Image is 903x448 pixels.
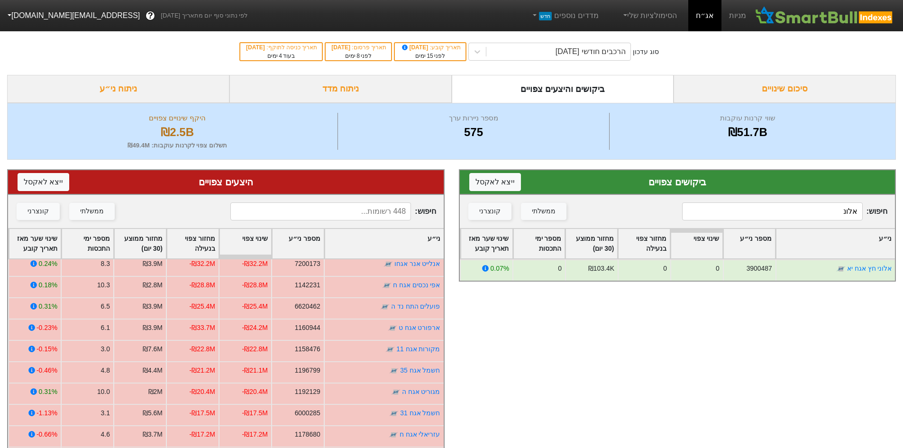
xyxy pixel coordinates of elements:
div: 0.18% [39,280,57,290]
div: שווי קרנות עוקבות [612,113,884,124]
div: ניתוח מדד [229,75,452,103]
div: -₪32.2M [190,259,215,269]
a: אפי נכסים אגח ח [393,281,440,289]
div: -₪28.8M [242,280,268,290]
a: מדדים נוספיםחדש [527,6,602,25]
img: tase link [388,323,397,333]
button: ייצא לאקסל [18,173,69,191]
div: Toggle SortBy [723,229,775,258]
div: ₪4.4M [143,366,163,375]
img: tase link [836,264,845,274]
div: Toggle SortBy [618,229,670,258]
a: אנלייט אנר אגחו [394,260,440,267]
div: -₪21.1M [242,366,268,375]
div: -₪17.5M [242,408,268,418]
div: לפני ימים [330,52,386,60]
img: tase link [389,409,399,418]
div: ₪103.4K [588,264,614,274]
a: אלוני חץ אגח יא [847,265,892,272]
div: ₪3.9M [143,302,163,311]
div: 1160944 [295,323,320,333]
div: תאריך פרסום : [330,43,386,52]
div: 6.5 [101,302,110,311]
div: 10.3 [97,280,110,290]
span: לפי נתוני סוף יום מתאריך [DATE] [161,11,247,20]
div: ביקושים והיצעים צפויים [452,75,674,103]
div: 0 [716,264,720,274]
div: -₪25.4M [190,302,215,311]
div: Toggle SortBy [776,229,895,258]
div: 4.6 [101,430,110,439]
a: חשמל אגח 31 [400,409,440,417]
div: תשלום צפוי לקרנות עוקבות : ₪49.4M [19,141,335,150]
div: ₪7.6M [143,344,163,354]
div: -₪17.2M [190,430,215,439]
div: לפני ימים [400,52,461,60]
img: tase link [391,387,401,397]
div: -₪22.8M [190,344,215,354]
div: ₪5.6M [143,408,163,418]
div: היצעים צפויים [18,175,434,189]
img: tase link [383,259,393,269]
div: סוג עדכון [633,47,659,57]
button: קונצרני [17,203,60,220]
div: Toggle SortBy [566,229,617,258]
div: Toggle SortBy [461,229,512,258]
div: -₪28.8M [190,280,215,290]
div: ₪2M [148,387,163,397]
div: Toggle SortBy [9,229,61,258]
div: 575 [340,124,606,141]
img: SmartBull [754,6,895,25]
div: ₪2.8M [143,280,163,290]
div: 0 [558,264,562,274]
div: -₪21.2M [190,366,215,375]
div: -0.46% [36,366,57,375]
div: 0.07% [490,264,509,274]
span: חיפוש : [230,202,436,220]
div: -₪20.4M [190,387,215,397]
div: -₪17.5M [190,408,215,418]
div: 1192129 [295,387,320,397]
div: 3.1 [101,408,110,418]
div: 0.24% [39,259,57,269]
a: מקורות אגח 11 [396,345,440,353]
div: 6620462 [295,302,320,311]
div: היקף שינויים צפויים [19,113,335,124]
div: 3.0 [101,344,110,354]
span: 8 [356,53,360,59]
button: ייצא לאקסל [469,173,521,191]
div: -₪33.7M [190,323,215,333]
div: -₪24.2M [242,323,268,333]
span: [DATE] [246,44,266,51]
span: 15 [427,53,433,59]
a: פועלים התח נד ה [391,302,440,310]
div: -₪25.4M [242,302,268,311]
div: Toggle SortBy [325,229,444,258]
div: 0 [663,264,667,274]
img: tase link [389,430,398,439]
div: 8.3 [101,259,110,269]
div: -0.15% [36,344,57,354]
div: תאריך קובע : [400,43,461,52]
div: ₪3.9M [143,323,163,333]
span: [DATE] [401,44,430,51]
span: 4 [279,53,282,59]
span: [DATE] [331,44,352,51]
div: -0.23% [36,323,57,333]
div: 0.31% [39,387,57,397]
div: בעוד ימים [245,52,317,60]
div: סיכום שינויים [674,75,896,103]
img: tase link [382,281,392,290]
input: 448 רשומות... [230,202,411,220]
div: 1196799 [295,366,320,375]
a: הסימולציות שלי [618,6,681,25]
div: Toggle SortBy [62,229,113,258]
div: קונצרני [27,206,49,217]
div: ₪2.5B [19,124,335,141]
div: ₪51.7B [612,124,884,141]
img: tase link [389,366,399,375]
div: ממשלתי [80,206,104,217]
img: tase link [380,302,390,311]
a: ארפורט אגח ט [399,324,440,331]
input: 127 רשומות... [682,202,863,220]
